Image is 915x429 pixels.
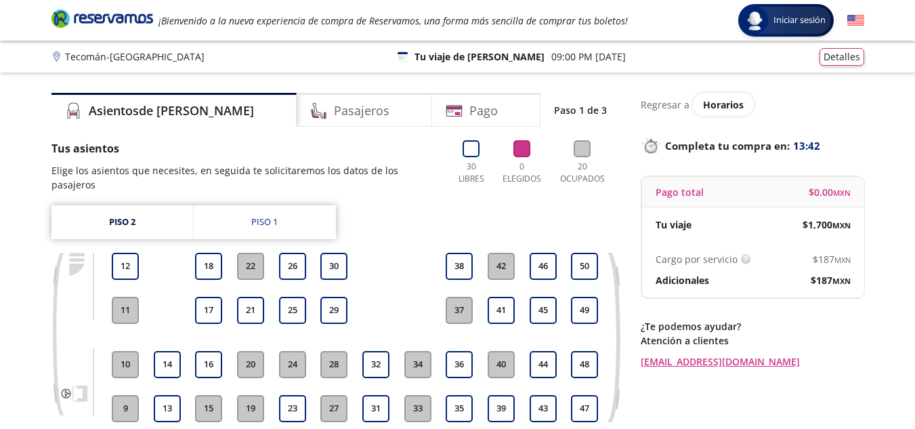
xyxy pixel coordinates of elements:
small: MXN [832,220,851,230]
h4: Asientos de [PERSON_NAME] [89,102,254,120]
i: Brand Logo [51,8,153,28]
em: ¡Bienvenido a la nueva experiencia de compra de Reservamos, una forma más sencilla de comprar tus... [158,14,628,27]
button: 23 [279,395,306,422]
span: Horarios [703,98,744,111]
div: Regresar a ver horarios [641,93,864,116]
button: 39 [488,395,515,422]
p: Tu viaje de [PERSON_NAME] [414,49,545,64]
button: 11 [112,297,139,324]
button: 37 [446,297,473,324]
button: 20 [237,351,264,378]
button: 48 [571,351,598,378]
p: 30 Libres [453,161,490,185]
small: MXN [834,255,851,265]
a: Piso 1 [194,205,336,239]
button: 38 [446,253,473,280]
button: 9 [112,395,139,422]
button: 43 [530,395,557,422]
span: $ 187 [813,252,851,266]
p: Elige los asientos que necesites, en seguida te solicitaremos los datos de los pasajeros [51,163,440,192]
p: Pago total [656,185,704,199]
span: Iniciar sesión [768,14,831,27]
button: 35 [446,395,473,422]
p: Regresar a [641,98,689,112]
button: 49 [571,297,598,324]
button: 25 [279,297,306,324]
p: Atención a clientes [641,333,864,348]
p: 0 Elegidos [500,161,545,185]
button: 13 [154,395,181,422]
button: 27 [320,395,347,422]
button: 36 [446,351,473,378]
button: 16 [195,351,222,378]
a: Piso 2 [51,205,193,239]
button: 46 [530,253,557,280]
p: Tu viaje [656,218,691,232]
button: 15 [195,395,222,422]
button: 14 [154,351,181,378]
button: 26 [279,253,306,280]
button: English [847,12,864,29]
button: 34 [404,351,431,378]
button: 18 [195,253,222,280]
p: Tecomán - [GEOGRAPHIC_DATA] [65,49,205,64]
p: Paso 1 de 3 [554,103,607,117]
button: 30 [320,253,347,280]
p: Cargo por servicio [656,252,738,266]
button: Detalles [820,48,864,66]
p: Adicionales [656,273,709,287]
button: 22 [237,253,264,280]
button: 24 [279,351,306,378]
button: 40 [488,351,515,378]
button: 45 [530,297,557,324]
button: 41 [488,297,515,324]
button: 44 [530,351,557,378]
small: MXN [832,276,851,286]
button: 47 [571,395,598,422]
button: 21 [237,297,264,324]
button: 29 [320,297,347,324]
button: 42 [488,253,515,280]
a: [EMAIL_ADDRESS][DOMAIN_NAME] [641,354,864,369]
button: 17 [195,297,222,324]
span: $ 1,700 [803,218,851,232]
button: 32 [362,351,389,378]
a: Brand Logo [51,8,153,33]
span: 13:42 [793,138,820,154]
div: Piso 1 [251,216,278,229]
small: MXN [833,188,851,198]
h4: Pago [469,102,498,120]
button: 50 [571,253,598,280]
button: 31 [362,395,389,422]
button: 19 [237,395,264,422]
h4: Pasajeros [334,102,389,120]
button: 28 [320,351,347,378]
button: 33 [404,395,431,422]
button: 12 [112,253,139,280]
p: 20 Ocupados [555,161,610,185]
p: 09:00 PM [DATE] [551,49,626,64]
p: Tus asientos [51,140,440,157]
span: $ 187 [811,273,851,287]
button: 10 [112,351,139,378]
p: ¿Te podemos ayudar? [641,319,864,333]
span: $ 0.00 [809,185,851,199]
p: Completa tu compra en : [641,136,864,155]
